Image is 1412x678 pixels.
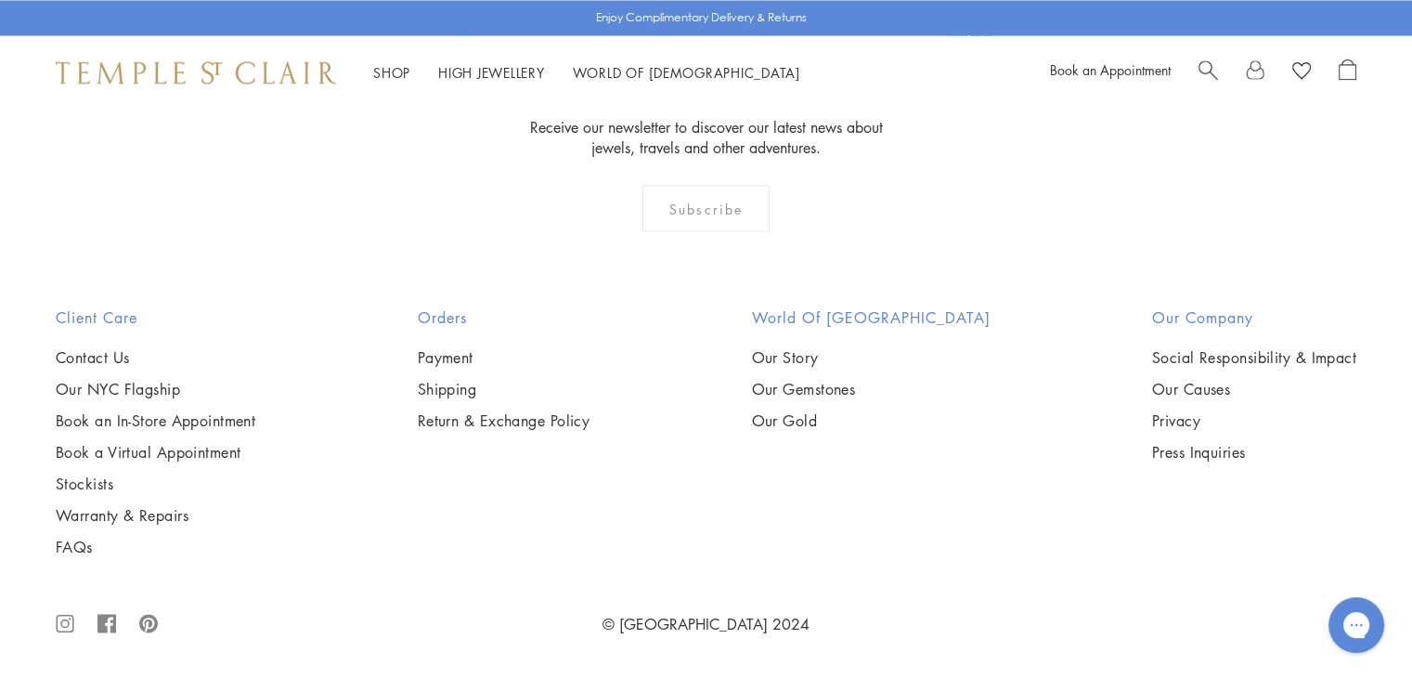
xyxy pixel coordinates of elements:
a: Our Story [751,346,990,367]
a: Search [1198,59,1218,86]
a: Open Shopping Bag [1339,59,1356,86]
a: Our NYC Flagship [56,378,255,398]
div: Subscribe [642,185,770,231]
a: Our Causes [1152,378,1356,398]
a: Contact Us [56,346,255,367]
a: © [GEOGRAPHIC_DATA] 2024 [602,613,810,633]
a: Our Gemstones [751,378,990,398]
a: Book an In-Store Appointment [56,410,255,430]
a: High JewelleryHigh Jewellery [438,63,545,82]
a: Press Inquiries [1152,441,1356,462]
h2: Client Care [56,306,255,328]
a: World of [DEMOGRAPHIC_DATA]World of [DEMOGRAPHIC_DATA] [573,63,800,82]
img: Temple St. Clair [56,61,336,84]
h2: Our Company [1152,306,1356,328]
a: Book a Virtual Appointment [56,441,255,462]
a: Book an Appointment [1050,60,1171,79]
a: FAQs [56,536,255,556]
h2: Orders [418,306,590,328]
a: Social Responsibility & Impact [1152,346,1356,367]
a: Privacy [1152,410,1356,430]
p: Receive our newsletter to discover our latest news about jewels, travels and other adventures. [518,116,894,157]
iframe: Gorgias live chat messenger [1319,591,1393,659]
a: Warranty & Repairs [56,504,255,525]
h2: World of [GEOGRAPHIC_DATA] [751,306,990,328]
a: Return & Exchange Policy [418,410,590,430]
a: Payment [418,346,590,367]
nav: Main navigation [373,61,800,85]
a: ShopShop [373,63,410,82]
a: View Wishlist [1292,59,1311,86]
p: Enjoy Complimentary Delivery & Returns [596,8,807,27]
a: Stockists [56,473,255,493]
a: Our Gold [751,410,990,430]
a: Shipping [418,378,590,398]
